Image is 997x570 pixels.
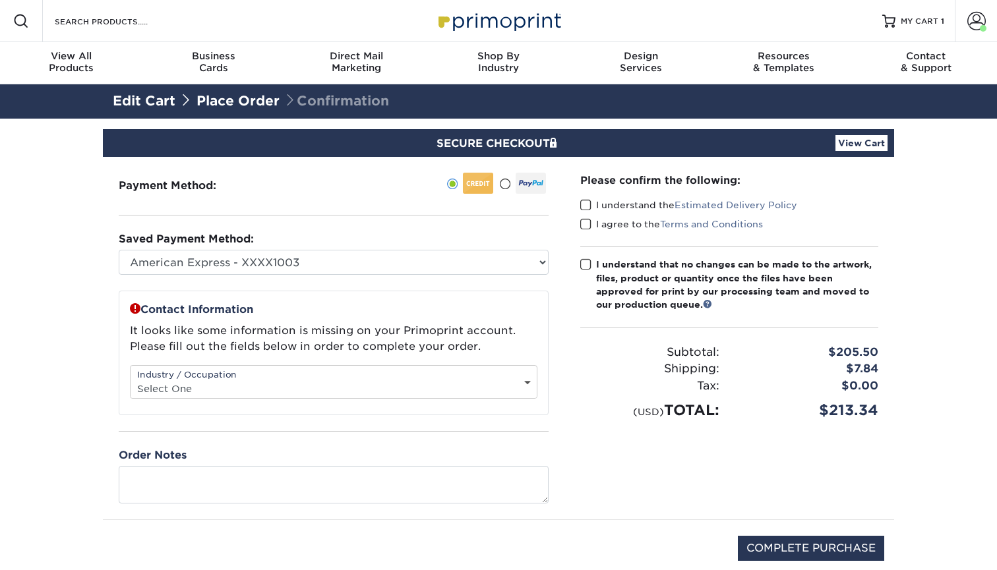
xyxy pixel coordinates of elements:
[113,93,175,109] a: Edit Cart
[729,344,888,361] div: $205.50
[712,50,855,74] div: & Templates
[427,50,570,62] span: Shop By
[580,173,878,188] div: Please confirm the following:
[596,258,878,312] div: I understand that no changes can be made to the artwork, files, product or quantity once the file...
[427,50,570,74] div: Industry
[285,42,427,84] a: Direct MailMarketing
[660,219,763,229] a: Terms and Conditions
[570,50,712,62] span: Design
[433,7,564,35] img: Primoprint
[901,16,938,27] span: MY CART
[570,50,712,74] div: Services
[285,50,427,74] div: Marketing
[130,302,537,318] p: Contact Information
[633,406,664,417] small: (USD)
[437,137,560,150] span: SECURE CHECKOUT
[130,323,537,355] p: It looks like some information is missing on your Primoprint account. Please fill out the fields ...
[142,42,285,84] a: BusinessCards
[53,13,182,29] input: SEARCH PRODUCTS.....
[729,360,888,378] div: $7.84
[570,344,729,361] div: Subtotal:
[855,50,997,74] div: & Support
[675,200,797,210] a: Estimated Delivery Policy
[580,198,797,212] label: I understand the
[119,179,249,192] h3: Payment Method:
[570,399,729,421] div: TOTAL:
[284,93,389,109] span: Confirmation
[142,50,285,62] span: Business
[580,217,763,231] label: I agree to the
[729,378,888,395] div: $0.00
[712,42,855,84] a: Resources& Templates
[119,447,187,463] label: Order Notes
[941,16,944,26] span: 1
[285,50,427,62] span: Direct Mail
[196,93,280,109] a: Place Order
[142,50,285,74] div: Cards
[835,135,888,151] a: View Cart
[738,536,884,561] input: COMPLETE PURCHASE
[855,42,997,84] a: Contact& Support
[119,231,254,247] label: Saved Payment Method:
[570,360,729,378] div: Shipping:
[855,50,997,62] span: Contact
[712,50,855,62] span: Resources
[570,42,712,84] a: DesignServices
[427,42,570,84] a: Shop ByIndustry
[570,378,729,395] div: Tax:
[729,399,888,421] div: $213.34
